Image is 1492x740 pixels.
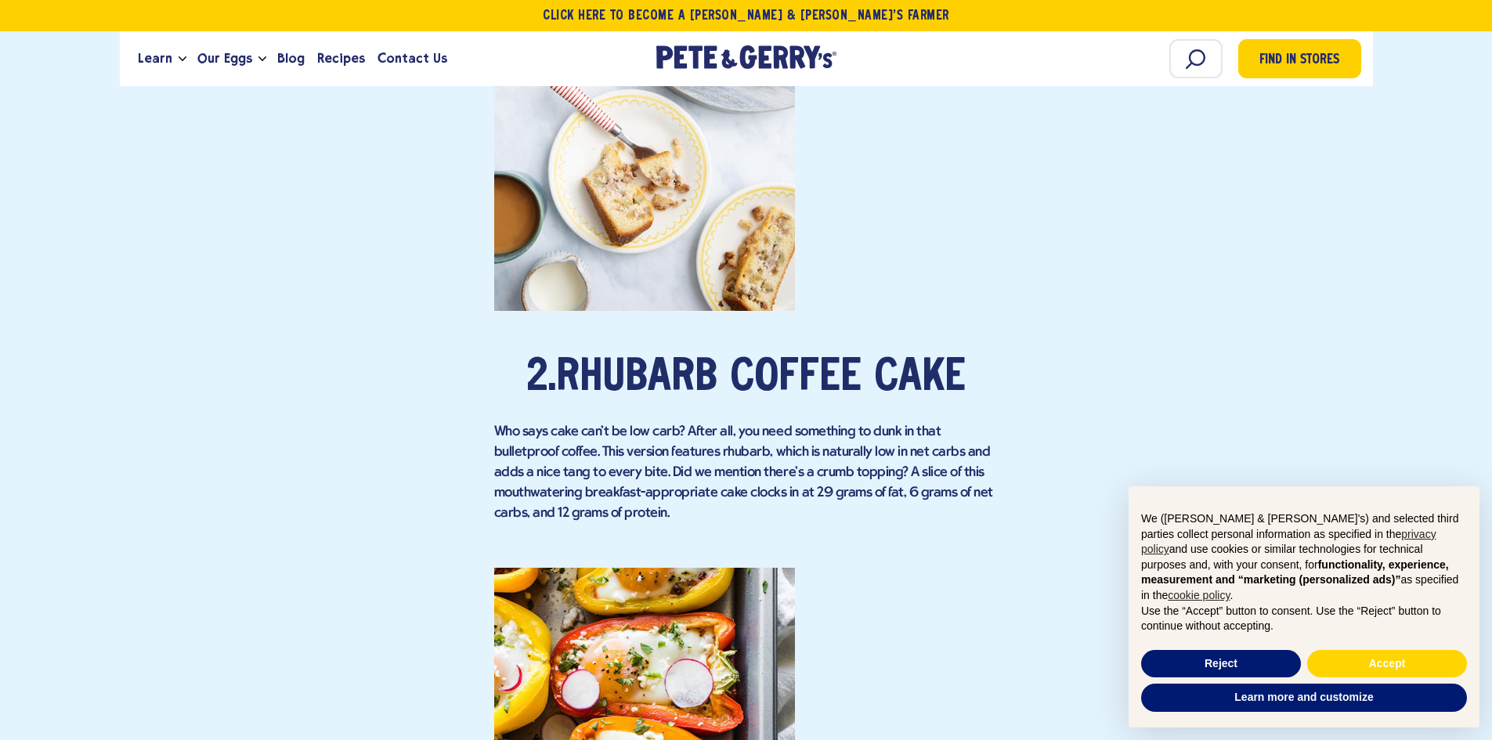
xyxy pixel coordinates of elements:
[311,38,371,80] a: Recipes
[556,357,966,401] a: Rhubarb Coffee Cake
[197,49,252,68] span: Our Eggs
[1141,650,1301,678] button: Reject
[371,38,453,80] a: Contact Us
[277,49,305,68] span: Blog
[271,38,311,80] a: Blog
[1307,650,1467,678] button: Accept
[179,56,186,62] button: Open the dropdown menu for Learn
[1259,50,1339,71] span: Find in Stores
[1141,684,1467,712] button: Learn more and customize
[494,355,999,402] h2: 2.
[1168,589,1230,601] a: cookie policy
[378,49,447,68] span: Contact Us
[1169,39,1223,78] input: Search
[1141,511,1467,604] p: We ([PERSON_NAME] & [PERSON_NAME]'s) and selected third parties collect personal information as s...
[191,38,258,80] a: Our Eggs
[317,49,365,68] span: Recipes
[1141,604,1467,634] p: Use the “Accept” button to consent. Use the “Reject” button to continue without accepting.
[132,38,179,80] a: Learn
[258,56,266,62] button: Open the dropdown menu for Our Eggs
[494,422,999,524] p: Who says cake can't be low carb? After all, you need something to dunk in that bulletproof coffee...
[1238,39,1361,78] a: Find in Stores
[138,49,172,68] span: Learn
